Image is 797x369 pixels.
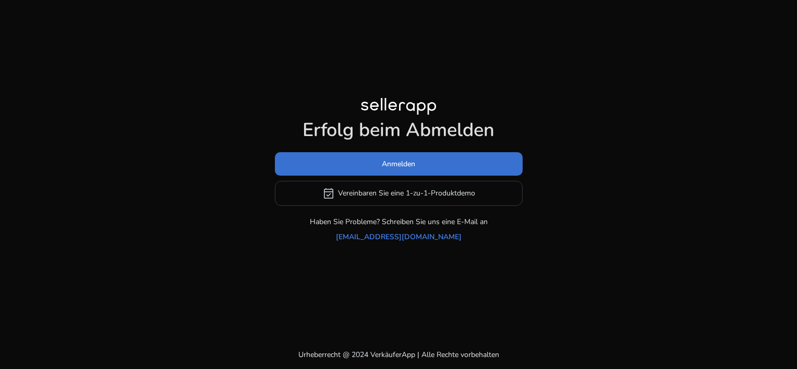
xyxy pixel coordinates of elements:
[275,152,523,176] button: Anmelden
[275,119,523,141] h1: Erfolg beim Abmelden
[336,231,462,242] a: [EMAIL_ADDRESS][DOMAIN_NAME]
[322,187,335,200] span: event_available
[382,158,415,169] span: Anmelden
[275,181,523,206] button: event_availableVereinbaren Sie eine 1-zu-1-Produktdemo
[338,188,475,198] font: Vereinbaren Sie eine 1-zu-1-Produktdemo
[310,216,488,227] p: Haben Sie Probleme? Schreiben Sie uns eine E-Mail an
